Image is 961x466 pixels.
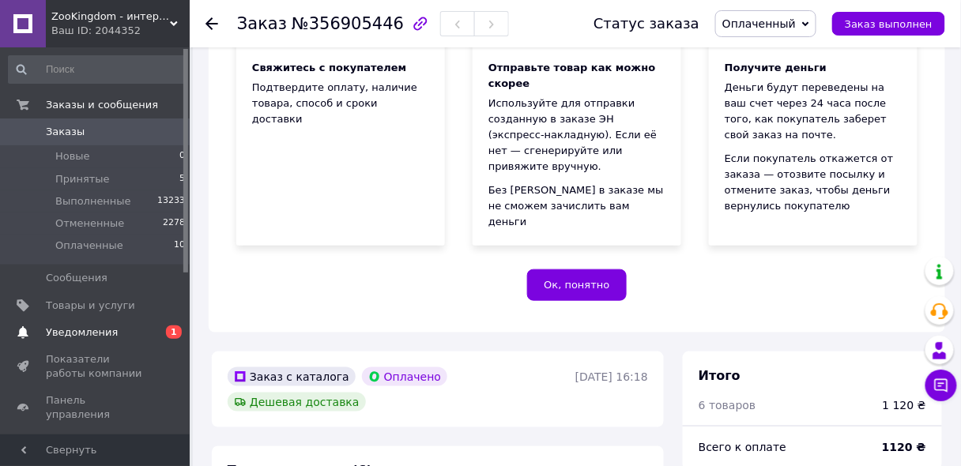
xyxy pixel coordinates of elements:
[292,14,404,33] span: №356905446
[46,352,146,381] span: Показатели работы компании
[252,28,429,48] div: 1
[699,441,786,453] span: Всего к оплате
[725,151,902,214] div: Если покупатель откажется от заказа — отозвите посылку и отмените заказ, чтобы деньги вернулись п...
[55,172,110,186] span: Принятые
[594,16,699,32] div: Статус заказа
[488,96,665,175] div: Используйте для отправки созданную в заказе ЭН (экспресс-накладную). Если её нет — сгенерируйте и...
[55,149,90,163] span: Новые
[699,368,741,383] span: Итого
[55,239,123,253] span: Оплаченные
[237,14,287,33] span: Заказ
[575,370,648,383] time: [DATE] 16:18
[845,18,933,30] span: Заказ выполнен
[252,62,406,73] b: Свяжитесь с покупателем
[8,55,187,84] input: Поиск
[174,239,185,253] span: 10
[46,98,158,112] span: Заказы и сообщения
[46,325,118,340] span: Уведомления
[252,80,429,127] div: Подтвердите оплату, наличие товара, способ и сроки доставки
[883,397,926,413] div: 1 120 ₴
[527,269,626,301] button: Ок, понятно
[179,172,185,186] span: 5
[55,194,131,209] span: Выполненные
[179,149,185,163] span: 0
[46,271,107,285] span: Сообщения
[725,80,902,143] div: Деньги будут переведены на ваш счет через 24 часа после того, как покупатель заберет свой заказ н...
[488,182,665,230] div: Без [PERSON_NAME] в заказе мы не сможем зачислить вам деньги
[699,399,756,412] span: 6 товаров
[925,370,957,401] button: Чат с покупателем
[157,194,185,209] span: 13233
[51,24,190,38] div: Ваш ID: 2044352
[488,28,665,48] div: 2
[166,325,182,339] span: 1
[228,393,366,412] div: Дешевая доставка
[722,17,796,30] span: Оплаченный
[725,28,902,48] div: 3
[832,12,945,36] button: Заказ выполнен
[544,279,609,291] span: Ок, понятно
[228,367,356,386] div: Заказ с каталога
[46,299,135,313] span: Товары и услуги
[205,16,218,32] div: Вернуться назад
[488,62,656,89] b: Отправьте товар как можно скорее
[362,367,447,386] div: Оплачено
[51,9,170,24] span: ZooKingdom - интернет-магазин зоотоваров с заботой о Вас
[55,216,124,231] span: Отмененные
[46,393,146,422] span: Панель управления
[46,125,85,139] span: Заказы
[163,216,185,231] span: 2278
[882,441,926,453] b: 1120 ₴
[725,62,827,73] b: Получите деньги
